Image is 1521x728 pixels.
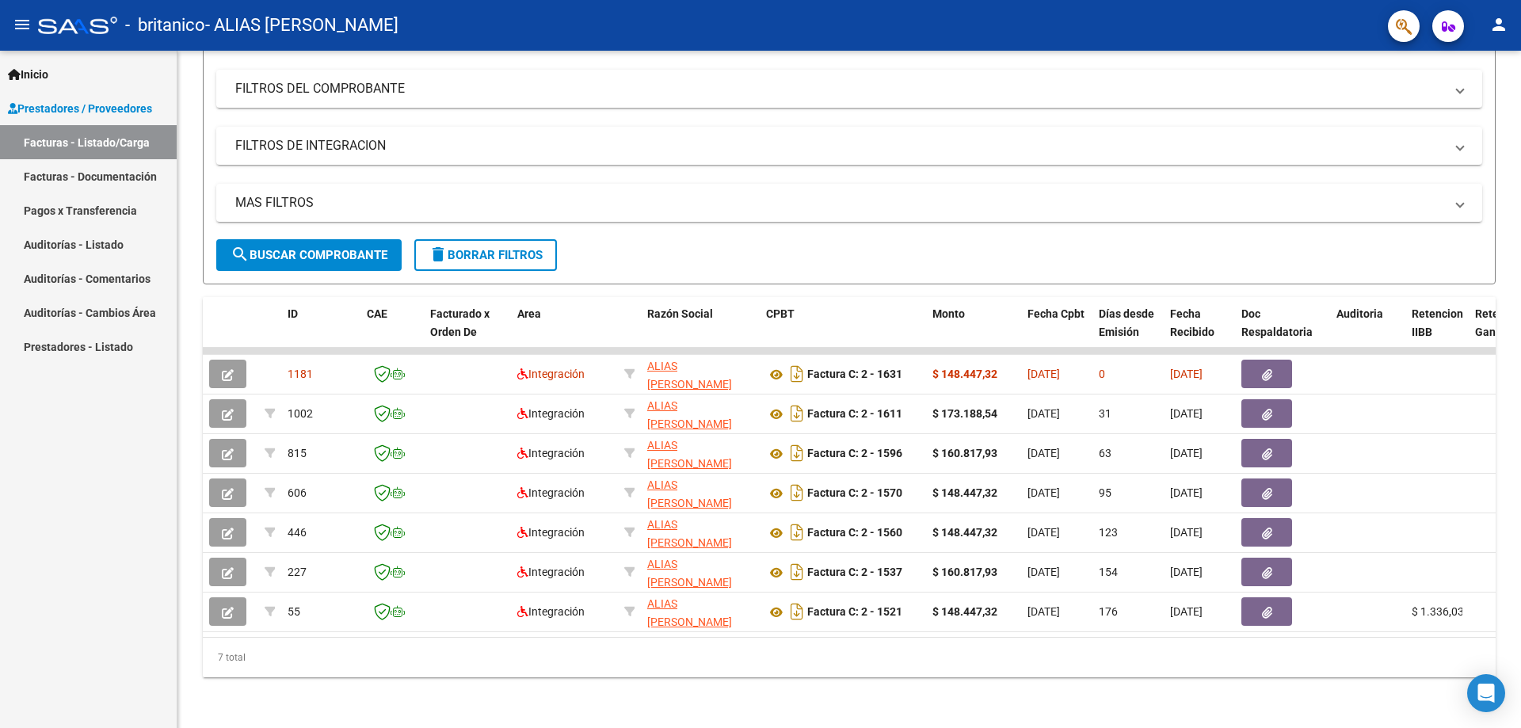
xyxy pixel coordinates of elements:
span: [DATE] [1027,526,1060,539]
datatable-header-cell: ID [281,297,360,367]
span: 176 [1099,605,1118,618]
span: Días desde Emisión [1099,307,1154,338]
mat-icon: menu [13,15,32,34]
span: Integración [517,407,585,420]
datatable-header-cell: CAE [360,297,424,367]
button: Borrar Filtros [414,239,557,271]
span: CPBT [766,307,795,320]
div: 27218383292 [647,476,753,509]
span: - britanico [125,8,205,43]
strong: $ 148.447,32 [932,368,997,380]
span: - ALIAS [PERSON_NAME] [205,8,398,43]
span: 1002 [288,407,313,420]
i: Descargar documento [787,361,807,387]
span: [DATE] [1170,447,1203,459]
span: [DATE] [1170,566,1203,578]
div: Open Intercom Messenger [1467,674,1505,712]
span: ALIAS [PERSON_NAME] [647,399,732,430]
strong: Factura C: 2 - 1537 [807,566,902,579]
span: Auditoria [1336,307,1383,320]
span: 446 [288,526,307,539]
mat-panel-title: MAS FILTROS [235,194,1444,212]
datatable-header-cell: CPBT [760,297,926,367]
span: 815 [288,447,307,459]
span: 123 [1099,526,1118,539]
div: 27218383292 [647,595,753,628]
span: [DATE] [1170,605,1203,618]
span: CAE [367,307,387,320]
span: [DATE] [1027,447,1060,459]
mat-expansion-panel-header: FILTROS DE INTEGRACION [216,127,1482,165]
span: ALIAS [PERSON_NAME] [647,558,732,589]
span: [DATE] [1170,368,1203,380]
span: [DATE] [1027,566,1060,578]
mat-expansion-panel-header: MAS FILTROS [216,184,1482,222]
strong: $ 160.817,93 [932,566,997,578]
span: [DATE] [1027,368,1060,380]
button: Buscar Comprobante [216,239,402,271]
span: [DATE] [1027,605,1060,618]
span: [DATE] [1027,407,1060,420]
datatable-header-cell: Días desde Emisión [1092,297,1164,367]
datatable-header-cell: Auditoria [1330,297,1405,367]
i: Descargar documento [787,480,807,505]
strong: Factura C: 2 - 1631 [807,368,902,381]
strong: Factura C: 2 - 1521 [807,606,902,619]
div: 27218383292 [647,357,753,391]
span: 95 [1099,486,1111,499]
i: Descargar documento [787,520,807,545]
span: 63 [1099,447,1111,459]
i: Descargar documento [787,559,807,585]
datatable-header-cell: Razón Social [641,297,760,367]
span: Integración [517,566,585,578]
mat-icon: search [231,245,250,264]
div: 27218383292 [647,397,753,430]
span: 154 [1099,566,1118,578]
strong: $ 173.188,54 [932,407,997,420]
datatable-header-cell: Doc Respaldatoria [1235,297,1330,367]
span: Buscar Comprobante [231,248,387,262]
span: Inicio [8,66,48,83]
span: Integración [517,486,585,499]
span: ALIAS [PERSON_NAME] [647,439,732,470]
span: Borrar Filtros [429,248,543,262]
strong: $ 148.447,32 [932,526,997,539]
mat-icon: delete [429,245,448,264]
strong: $ 148.447,32 [932,486,997,499]
span: Razón Social [647,307,713,320]
span: Integración [517,526,585,539]
div: 7 total [203,638,1496,677]
div: 27218383292 [647,516,753,549]
span: ALIAS [PERSON_NAME] [647,597,732,628]
span: ID [288,307,298,320]
span: 1181 [288,368,313,380]
mat-icon: person [1489,15,1508,34]
datatable-header-cell: Retencion IIBB [1405,297,1469,367]
span: 606 [288,486,307,499]
span: Fecha Recibido [1170,307,1214,338]
span: Integración [517,447,585,459]
i: Descargar documento [787,440,807,466]
strong: $ 160.817,93 [932,447,997,459]
span: 0 [1099,368,1105,380]
mat-expansion-panel-header: FILTROS DEL COMPROBANTE [216,70,1482,108]
span: 55 [288,605,300,618]
div: 27218383292 [647,436,753,470]
span: Doc Respaldatoria [1241,307,1313,338]
span: Integración [517,368,585,380]
mat-panel-title: FILTROS DEL COMPROBANTE [235,80,1444,97]
span: Retencion IIBB [1412,307,1463,338]
span: [DATE] [1170,486,1203,499]
span: ALIAS [PERSON_NAME] [647,518,732,549]
span: ALIAS [PERSON_NAME] [647,360,732,391]
datatable-header-cell: Fecha Cpbt [1021,297,1092,367]
span: 227 [288,566,307,578]
div: 27218383292 [647,555,753,589]
span: [DATE] [1027,486,1060,499]
span: [DATE] [1170,526,1203,539]
span: Facturado x Orden De [430,307,490,338]
span: Monto [932,307,965,320]
i: Descargar documento [787,599,807,624]
datatable-header-cell: Fecha Recibido [1164,297,1235,367]
span: [DATE] [1170,407,1203,420]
